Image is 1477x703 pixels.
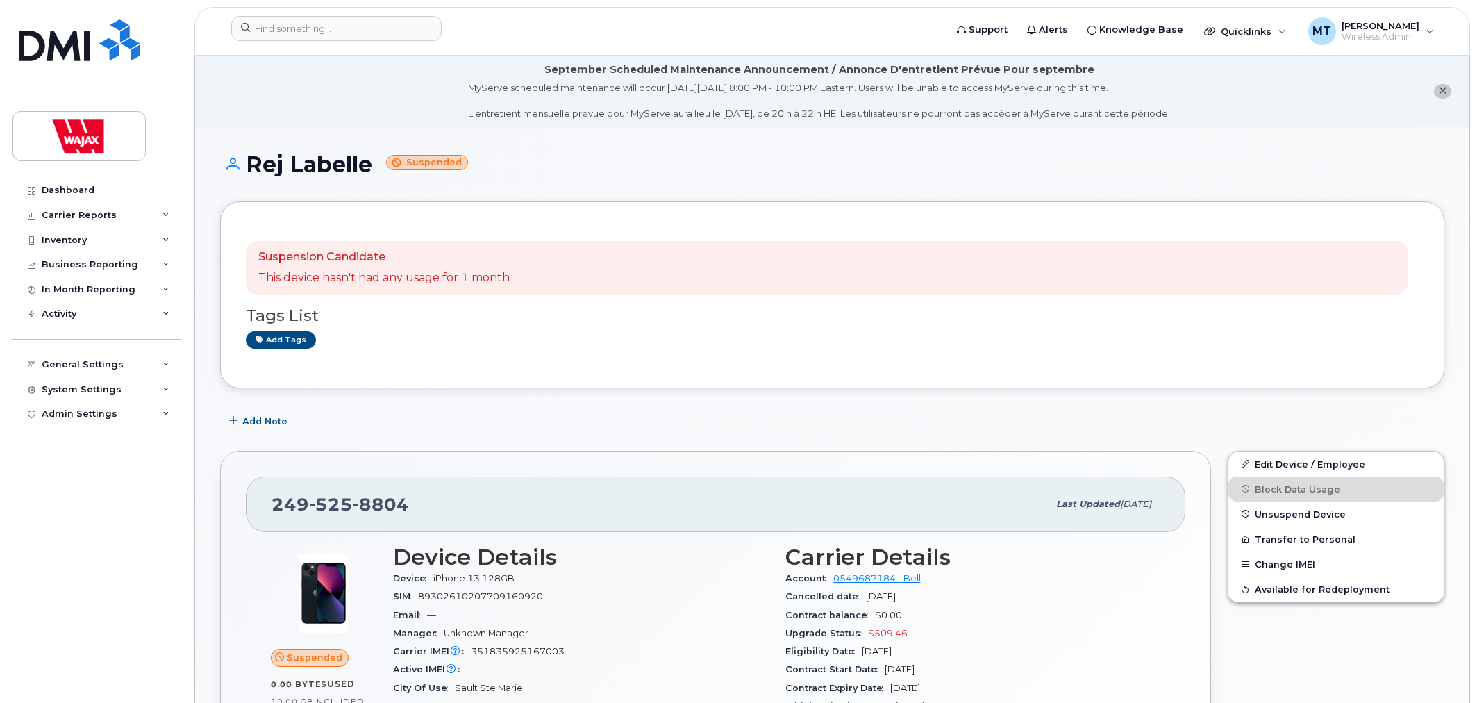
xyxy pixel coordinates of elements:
[866,591,896,602] span: [DATE]
[1228,502,1444,527] button: Unsuspend Device
[271,679,327,689] span: 0.00 Bytes
[1228,477,1444,502] button: Block Data Usage
[785,573,833,584] span: Account
[427,610,436,620] span: —
[785,591,866,602] span: Cancelled date
[393,573,433,584] span: Device
[258,249,510,265] p: Suspension Candidate
[862,646,892,656] span: [DATE]
[785,646,862,656] span: Eligibility Date
[246,307,1419,324] h3: Tags List
[785,610,875,620] span: Contract balance
[1228,552,1444,577] button: Change IMEI
[471,646,565,656] span: 351835925167003
[890,683,920,693] span: [DATE]
[885,664,915,675] span: [DATE]
[1255,508,1346,519] span: Unsuspend Device
[393,664,467,675] span: Active IMEI
[1228,527,1444,552] button: Transfer to Personal
[220,409,299,434] button: Add Note
[418,591,543,602] span: 89302610207709160920
[220,152,1444,176] h1: Rej Labelle
[242,415,287,428] span: Add Note
[258,270,510,286] p: This device hasn't had any usage for 1 month
[444,628,528,638] span: Unknown Manager
[246,331,316,349] a: Add tags
[455,683,523,693] span: Sault Ste Marie
[1228,452,1444,477] a: Edit Device / Employee
[353,494,409,515] span: 8804
[393,610,427,620] span: Email
[875,610,902,620] span: $0.00
[393,628,444,638] span: Manager
[433,573,515,584] span: iPhone 13 128GB
[468,81,1170,120] div: MyServe scheduled maintenance will occur [DATE][DATE] 8:00 PM - 10:00 PM Eastern. Users will be u...
[282,552,365,635] img: image20231002-3703462-1ig824h.jpeg
[327,679,355,689] span: used
[785,683,890,693] span: Contract Expiry Date
[785,545,1161,570] h3: Carrier Details
[868,628,908,638] span: $509.46
[785,664,885,675] span: Contract Start Date
[386,155,468,171] small: Suspended
[272,494,409,515] span: 249
[467,664,476,675] span: —
[544,63,1094,77] div: September Scheduled Maintenance Announcement / Annonce D'entretient Prévue Pour septembre
[393,646,471,656] span: Carrier IMEI
[1056,499,1120,509] span: Last updated
[1255,584,1390,595] span: Available for Redeployment
[785,628,868,638] span: Upgrade Status
[393,683,455,693] span: City Of Use
[1120,499,1151,509] span: [DATE]
[309,494,353,515] span: 525
[1434,84,1451,99] button: close notification
[393,545,769,570] h3: Device Details
[833,573,921,584] a: 0549687184 - Bell
[393,591,418,602] span: SIM
[1228,577,1444,602] button: Available for Redeployment
[287,651,342,664] span: Suspended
